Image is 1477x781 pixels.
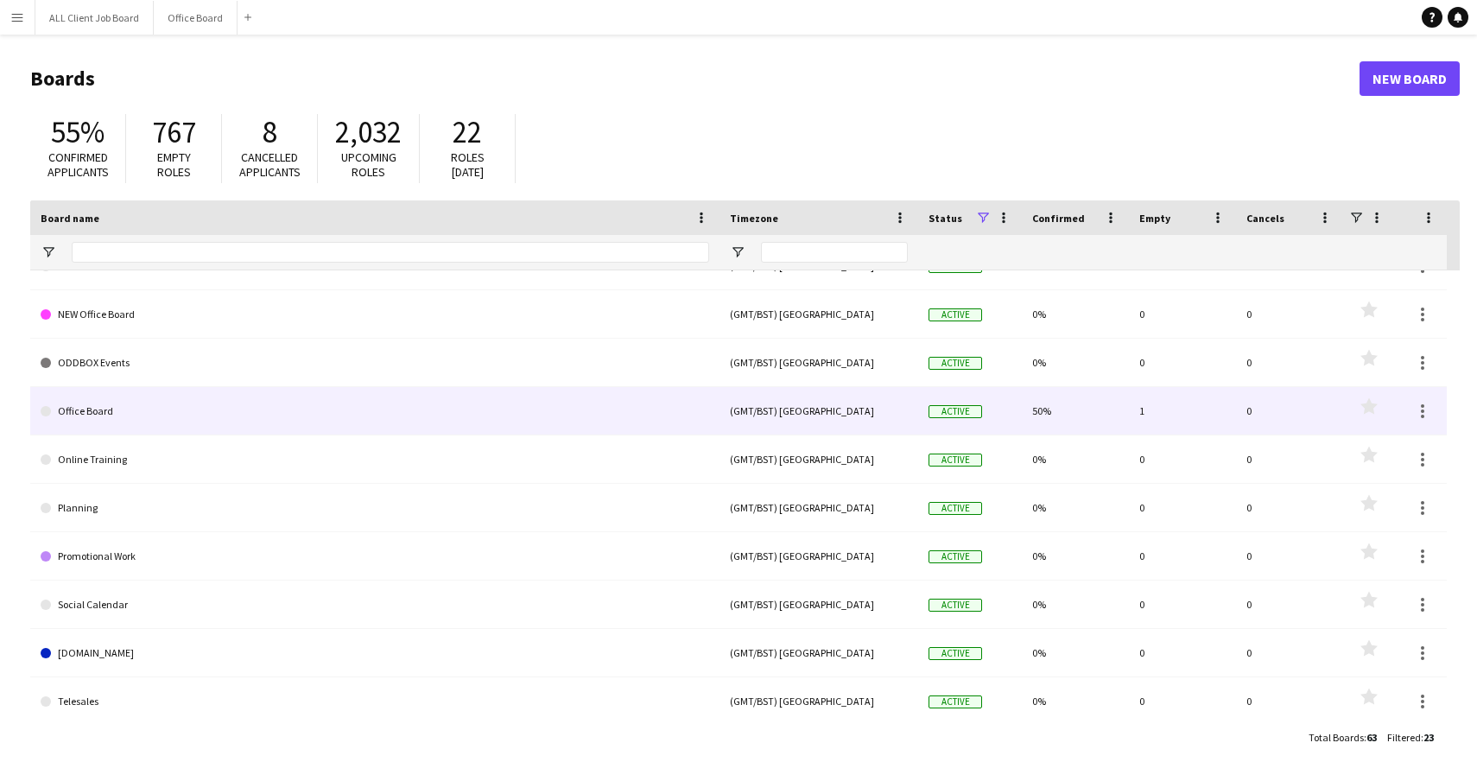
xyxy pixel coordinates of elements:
div: 1 [1129,387,1236,435]
span: Total Boards [1309,731,1364,744]
input: Board name Filter Input [72,242,709,263]
div: 0% [1022,339,1129,386]
span: Active [929,502,982,515]
span: Active [929,647,982,660]
div: : [1309,721,1377,754]
div: (GMT/BST) [GEOGRAPHIC_DATA] [719,484,918,531]
div: (GMT/BST) [GEOGRAPHIC_DATA] [719,435,918,483]
span: Filtered [1387,731,1421,744]
div: (GMT/BST) [GEOGRAPHIC_DATA] [719,290,918,338]
span: Board name [41,212,99,225]
span: Active [929,405,982,418]
a: New Board [1360,61,1460,96]
span: Cancelled applicants [239,149,301,180]
span: Timezone [730,212,778,225]
span: Active [929,695,982,708]
div: (GMT/BST) [GEOGRAPHIC_DATA] [719,532,918,580]
a: Office Board [41,387,709,435]
div: 0 [1236,387,1343,435]
h1: Boards [30,66,1360,92]
span: Active [929,454,982,467]
span: Active [929,599,982,612]
div: 0 [1129,484,1236,531]
span: 767 [152,113,196,151]
div: 0% [1022,484,1129,531]
span: 22 [453,113,482,151]
div: 0% [1022,435,1129,483]
div: (GMT/BST) [GEOGRAPHIC_DATA] [719,581,918,628]
div: 0 [1129,290,1236,338]
div: 0 [1129,629,1236,676]
div: 0 [1129,581,1236,628]
span: Confirmed applicants [48,149,109,180]
div: 0 [1236,484,1343,531]
div: 0% [1022,629,1129,676]
a: Promotional Work [41,532,709,581]
span: 2,032 [335,113,402,151]
a: NEW Office Board [41,290,709,339]
a: ODDBOX Events [41,339,709,387]
div: (GMT/BST) [GEOGRAPHIC_DATA] [719,387,918,435]
button: ALL Client Job Board [35,1,154,35]
div: (GMT/BST) [GEOGRAPHIC_DATA] [719,629,918,676]
div: 50% [1022,387,1129,435]
div: 0 [1236,435,1343,483]
span: Roles [DATE] [451,149,485,180]
span: Active [929,550,982,563]
div: 0 [1129,339,1236,386]
span: 63 [1366,731,1377,744]
a: Planning [41,484,709,532]
button: Open Filter Menu [730,244,745,260]
span: Active [929,357,982,370]
div: 0% [1022,677,1129,725]
div: : [1387,721,1434,754]
span: Active [929,308,982,321]
div: 0 [1236,290,1343,338]
a: [DOMAIN_NAME] [41,629,709,677]
div: (GMT/BST) [GEOGRAPHIC_DATA] [719,677,918,725]
div: 0 [1129,677,1236,725]
div: 0% [1022,290,1129,338]
a: Online Training [41,435,709,484]
div: 0 [1129,532,1236,580]
span: 8 [263,113,277,151]
div: 0% [1022,532,1129,580]
span: Cancels [1246,212,1284,225]
div: 0 [1236,677,1343,725]
span: 55% [51,113,105,151]
div: 0 [1129,435,1236,483]
button: Open Filter Menu [41,244,56,260]
div: (GMT/BST) [GEOGRAPHIC_DATA] [719,339,918,386]
span: Status [929,212,962,225]
div: 0% [1022,581,1129,628]
span: Confirmed [1032,212,1085,225]
span: 23 [1423,731,1434,744]
div: 0 [1236,581,1343,628]
div: 0 [1236,339,1343,386]
div: 0 [1236,629,1343,676]
button: Office Board [154,1,238,35]
input: Timezone Filter Input [761,242,908,263]
a: Social Calendar [41,581,709,629]
span: Empty roles [157,149,191,180]
span: Empty [1139,212,1170,225]
div: 0 [1236,532,1343,580]
a: Telesales [41,677,709,726]
span: Upcoming roles [341,149,396,180]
